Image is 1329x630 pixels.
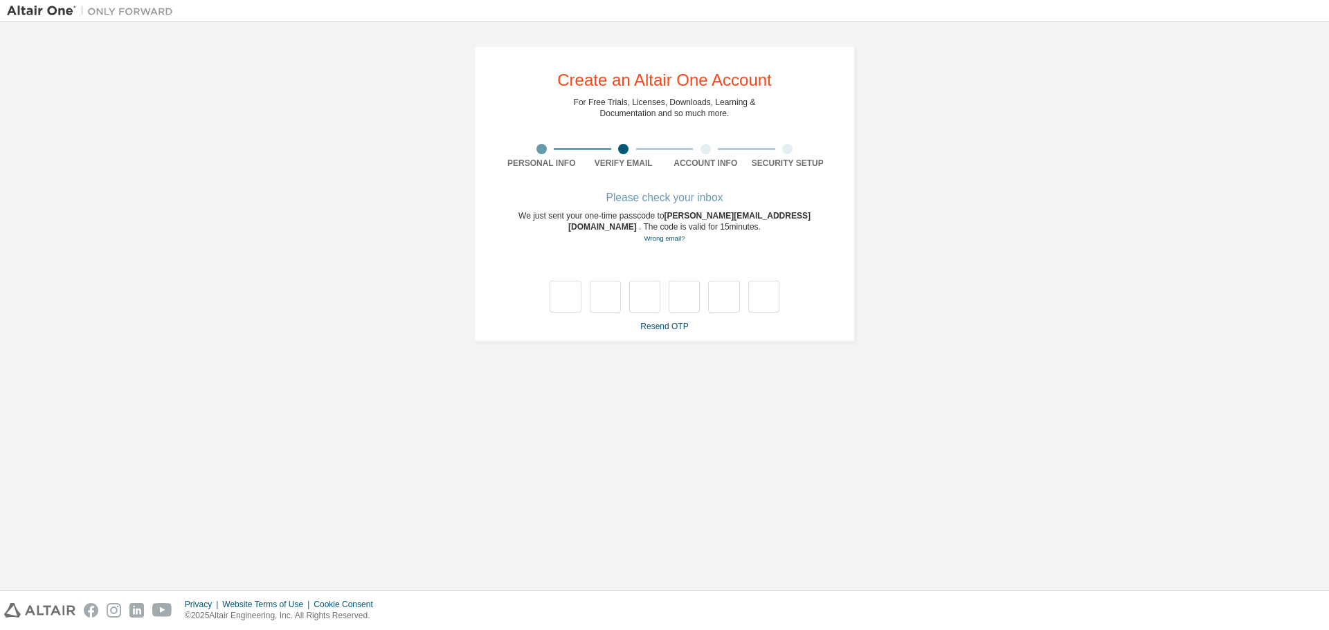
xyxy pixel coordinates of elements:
div: Security Setup [747,158,829,169]
div: Cookie Consent [314,599,381,610]
span: [PERSON_NAME][EMAIL_ADDRESS][DOMAIN_NAME] [568,211,811,232]
img: youtube.svg [152,603,172,618]
div: For Free Trials, Licenses, Downloads, Learning & Documentation and so much more. [574,97,756,119]
img: altair_logo.svg [4,603,75,618]
div: Account Info [664,158,747,169]
div: We just sent your one-time passcode to . The code is valid for 15 minutes. [500,210,829,244]
div: Privacy [185,599,222,610]
img: Altair One [7,4,180,18]
img: linkedin.svg [129,603,144,618]
p: © 2025 Altair Engineering, Inc. All Rights Reserved. [185,610,381,622]
div: Personal Info [500,158,583,169]
a: Go back to the registration form [644,234,685,242]
a: Resend OTP [640,322,688,331]
div: Please check your inbox [500,194,829,202]
div: Verify Email [583,158,665,169]
div: Create an Altair One Account [557,72,772,89]
div: Website Terms of Use [222,599,314,610]
img: facebook.svg [84,603,98,618]
img: instagram.svg [107,603,121,618]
